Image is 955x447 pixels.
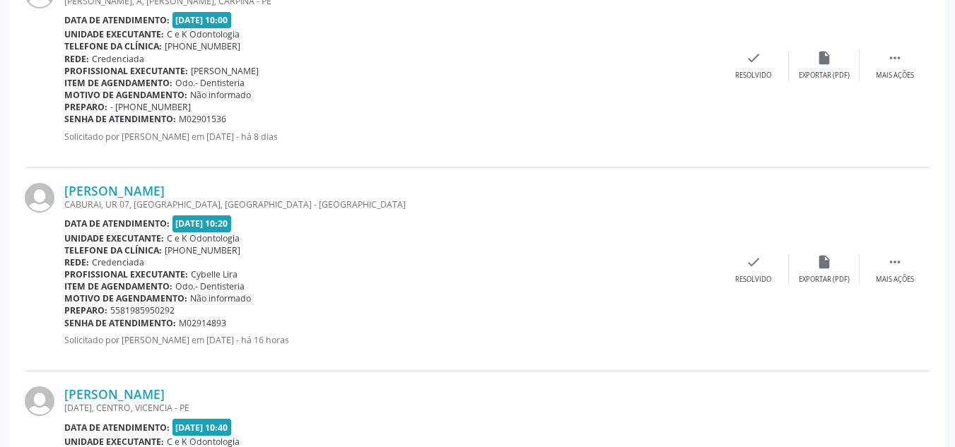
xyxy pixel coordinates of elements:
b: Motivo de agendamento: [64,292,187,304]
div: Resolvido [735,71,771,81]
span: [PHONE_NUMBER] [165,244,240,256]
b: Preparo: [64,304,107,316]
b: Data de atendimento: [64,217,170,230]
i: check [746,254,761,270]
div: [DATE], CENTRO, VICENCIA - PE [64,402,718,414]
b: Telefone da clínica: [64,244,162,256]
span: [DATE] 10:00 [172,12,232,28]
div: Resolvido [735,275,771,285]
b: Preparo: [64,101,107,113]
span: Não informado [190,89,251,101]
span: C e K Odontologia [167,232,240,244]
i:  [887,254,903,270]
b: Unidade executante: [64,28,164,40]
div: Exportar (PDF) [799,275,850,285]
span: C e K Odontologia [167,28,240,40]
span: Odo.- Dentisteria [175,77,245,89]
span: Odo.- Dentisteria [175,280,245,292]
div: CABURAI, UR 07, [GEOGRAPHIC_DATA], [GEOGRAPHIC_DATA] - [GEOGRAPHIC_DATA] [64,198,718,210]
b: Motivo de agendamento: [64,89,187,101]
b: Senha de atendimento: [64,317,176,329]
i: check [746,50,761,66]
span: [PERSON_NAME] [191,65,259,77]
span: [DATE] 10:20 [172,215,232,232]
b: Senha de atendimento: [64,113,176,125]
a: [PERSON_NAME] [64,386,165,402]
b: Profissional executante: [64,65,188,77]
span: Cybelle Lira [191,268,238,280]
span: - [PHONE_NUMBER] [110,101,191,113]
img: img [25,183,54,213]
span: [PHONE_NUMBER] [165,40,240,52]
p: Solicitado por [PERSON_NAME] em [DATE] - há 8 dias [64,131,718,143]
span: [DATE] 10:40 [172,419,232,435]
b: Telefone da clínica: [64,40,162,52]
b: Data de atendimento: [64,422,170,434]
b: Unidade executante: [64,232,164,244]
span: Não informado [190,292,251,304]
span: Credenciada [92,53,144,65]
b: Data de atendimento: [64,14,170,26]
div: Mais ações [876,275,914,285]
a: [PERSON_NAME] [64,183,165,198]
b: Rede: [64,256,89,268]
i: insert_drive_file [816,254,832,270]
span: 5581985950292 [110,304,175,316]
b: Item de agendamento: [64,280,172,292]
span: Credenciada [92,256,144,268]
img: img [25,386,54,416]
span: M02914893 [179,317,226,329]
b: Item de agendamento: [64,77,172,89]
i:  [887,50,903,66]
div: Exportar (PDF) [799,71,850,81]
b: Rede: [64,53,89,65]
div: Mais ações [876,71,914,81]
i: insert_drive_file [816,50,832,66]
b: Profissional executante: [64,268,188,280]
p: Solicitado por [PERSON_NAME] em [DATE] - há 16 horas [64,334,718,346]
span: M02901536 [179,113,226,125]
